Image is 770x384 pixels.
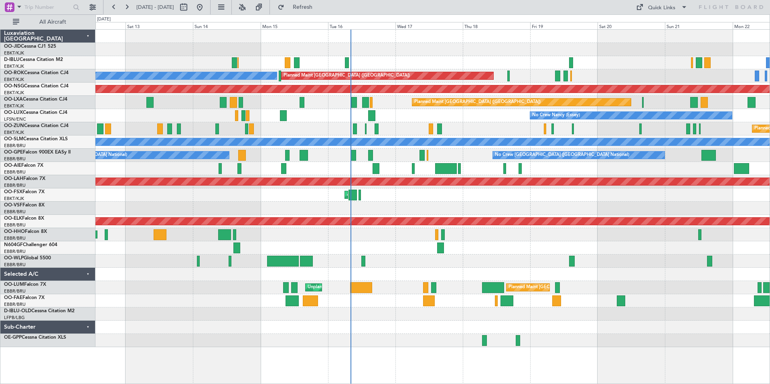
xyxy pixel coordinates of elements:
span: All Aircraft [21,19,85,25]
a: OO-LUMFalcon 7X [4,282,46,287]
a: EBBR/BRU [4,262,26,268]
span: OO-JID [4,44,21,49]
span: OO-LAH [4,176,23,181]
div: Unplanned Maint [GEOGRAPHIC_DATA] ([GEOGRAPHIC_DATA] National) [308,281,458,293]
div: Mon 15 [261,22,328,29]
a: EBKT/KJK [4,90,24,96]
span: [DATE] - [DATE] [136,4,174,11]
div: Wed 17 [395,22,463,29]
div: Sun 21 [665,22,732,29]
a: EBKT/KJK [4,196,24,202]
a: D-IBLUCessna Citation M2 [4,57,63,62]
div: Sun 14 [193,22,260,29]
a: OO-ZUNCessna Citation CJ4 [4,123,69,128]
span: D-IBLU-OLD [4,309,31,313]
div: Sat 13 [126,22,193,29]
span: OO-ZUN [4,123,24,128]
div: Fri 19 [530,22,598,29]
a: OO-JIDCessna CJ1 525 [4,44,56,49]
div: No Crew Nancy (Essey) [532,109,580,121]
a: OO-AIEFalcon 7X [4,163,43,168]
a: EBKT/KJK [4,50,24,56]
a: EBBR/BRU [4,143,26,149]
span: OO-AIE [4,163,21,168]
div: Sat 20 [598,22,665,29]
a: EBBR/BRU [4,182,26,188]
span: OO-ROK [4,71,24,75]
a: EBBR/BRU [4,222,26,228]
a: EBBR/BRU [4,288,26,294]
a: OO-FSXFalcon 7X [4,190,45,194]
div: Planned Maint [GEOGRAPHIC_DATA] ([GEOGRAPHIC_DATA] National) [509,281,654,293]
span: OO-GPE [4,150,23,155]
a: OO-ROKCessna Citation CJ4 [4,71,69,75]
span: OO-LUM [4,282,24,287]
a: OE-GPPCessna Citation XLS [4,335,66,340]
a: OO-LAHFalcon 7X [4,176,45,181]
span: Refresh [286,4,320,10]
a: OO-FAEFalcon 7X [4,295,45,300]
a: EBBR/BRU [4,156,26,162]
span: OO-SLM [4,137,23,141]
span: OO-VSF [4,203,22,208]
a: EBBR/BRU [4,169,26,175]
a: OO-SLMCessna Citation XLS [4,137,68,141]
a: EBKT/KJK [4,103,24,109]
a: OO-VSFFalcon 8X [4,203,45,208]
div: Thu 18 [463,22,530,29]
a: EBBR/BRU [4,209,26,215]
button: Refresh [274,1,322,14]
a: EBBR/BRU [4,235,26,241]
div: Tue 16 [328,22,395,29]
button: All Aircraft [9,16,87,28]
a: OO-HHOFalcon 8X [4,229,47,234]
a: EBKT/KJK [4,77,24,83]
a: OO-LXACessna Citation CJ4 [4,97,67,102]
span: N604GF [4,243,23,247]
button: Quick Links [632,1,691,14]
span: OO-ELK [4,216,22,221]
span: OO-WLP [4,256,24,261]
span: D-IBLU [4,57,20,62]
a: EBKT/KJK [4,129,24,135]
span: OO-FAE [4,295,22,300]
a: OO-LUXCessna Citation CJ4 [4,110,67,115]
a: OO-WLPGlobal 5500 [4,256,51,261]
span: OO-FSX [4,190,22,194]
a: N604GFChallenger 604 [4,243,57,247]
a: EBKT/KJK [4,63,24,69]
div: No Crew [GEOGRAPHIC_DATA] ([GEOGRAPHIC_DATA] National) [495,149,629,161]
span: OO-NSG [4,84,24,89]
span: OO-LXA [4,97,23,102]
a: D-IBLU-OLDCessna Citation M2 [4,309,75,313]
span: OO-LUX [4,110,23,115]
div: Quick Links [648,4,675,12]
a: OO-ELKFalcon 8X [4,216,44,221]
a: LFPB/LBG [4,315,25,321]
div: Planned Maint [GEOGRAPHIC_DATA] ([GEOGRAPHIC_DATA]) [284,70,410,82]
div: [DATE] [97,16,111,23]
a: EBBR/BRU [4,249,26,255]
a: LFSN/ENC [4,116,26,122]
a: OO-NSGCessna Citation CJ4 [4,84,69,89]
a: OO-GPEFalcon 900EX EASy II [4,150,71,155]
span: OE-GPP [4,335,22,340]
span: OO-HHO [4,229,25,234]
div: AOG Maint Kortrijk-[GEOGRAPHIC_DATA] [347,189,434,201]
div: Planned Maint [GEOGRAPHIC_DATA] ([GEOGRAPHIC_DATA]) [414,96,541,108]
a: EBBR/BRU [4,301,26,307]
input: Trip Number [24,1,71,13]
